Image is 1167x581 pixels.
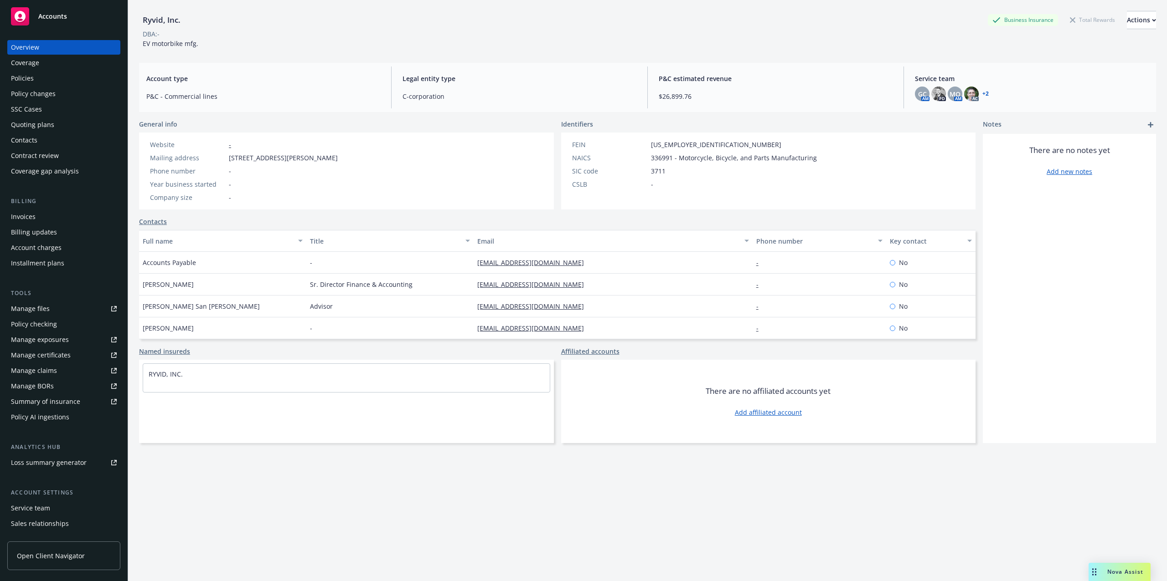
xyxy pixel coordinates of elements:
span: C-corporation [403,92,636,101]
div: Analytics hub [7,443,120,452]
div: Service team [11,501,50,515]
div: Actions [1127,11,1156,29]
button: Full name [139,230,306,252]
span: EV motorbike mfg. [143,39,198,48]
div: Email [477,236,739,246]
a: Manage files [7,301,120,316]
div: Sales relationships [11,516,69,531]
a: Policies [7,71,120,86]
a: Overview [7,40,120,55]
a: - [756,324,766,332]
a: Policy changes [7,87,120,101]
span: GC [918,89,927,99]
div: Manage certificates [11,348,71,362]
div: Company size [150,193,225,202]
a: Add affiliated account [735,408,802,417]
span: There are no notes yet [1029,145,1110,156]
a: Quoting plans [7,117,120,132]
div: Key contact [890,236,962,246]
span: Account type [146,74,380,83]
div: Manage BORs [11,379,54,393]
a: Manage BORs [7,379,120,393]
div: Invoices [11,209,36,224]
div: Account settings [7,488,120,497]
span: Advisor [310,301,333,311]
div: Manage exposures [11,332,69,347]
a: add [1145,119,1156,130]
a: [EMAIL_ADDRESS][DOMAIN_NAME] [477,302,591,311]
div: FEIN [572,140,647,149]
div: Billing [7,197,120,206]
a: Add new notes [1047,167,1092,176]
div: Phone number [756,236,873,246]
span: [PERSON_NAME] [143,280,194,289]
span: P&C estimated revenue [659,74,893,83]
img: photo [931,87,946,101]
a: Affiliated accounts [561,347,620,356]
a: Policy checking [7,317,120,331]
div: Overview [11,40,39,55]
img: photo [964,87,979,101]
span: Manage exposures [7,332,120,347]
span: Accounts Payable [143,258,196,267]
div: Billing updates [11,225,57,240]
div: CSLB [572,179,647,189]
div: NAICS [572,153,647,163]
span: Legal entity type [403,74,636,83]
div: SSC Cases [11,102,42,117]
div: Manage files [11,301,50,316]
span: No [899,280,908,289]
span: - [310,323,312,333]
div: Loss summary generator [11,455,87,470]
div: Contacts [11,133,37,148]
a: Named insureds [139,347,190,356]
div: Phone number [150,166,225,176]
div: Business Insurance [988,14,1058,25]
span: - [229,193,231,202]
div: Tools [7,289,120,298]
div: Related accounts [11,532,63,546]
a: Policy AI ingestions [7,410,120,424]
button: Title [306,230,474,252]
span: - [651,179,653,189]
div: Summary of insurance [11,394,80,409]
span: Sr. Director Finance & Accounting [310,280,413,289]
button: Key contact [886,230,976,252]
div: Website [150,140,225,149]
div: Drag to move [1089,563,1100,581]
span: No [899,258,908,267]
a: Service team [7,501,120,515]
a: Sales relationships [7,516,120,531]
span: $26,899.76 [659,92,893,101]
span: There are no affiliated accounts yet [706,386,831,397]
div: Account charges [11,240,62,255]
a: Installment plans [7,256,120,270]
a: Coverage [7,56,120,70]
a: Related accounts [7,532,120,546]
a: Loss summary generator [7,455,120,470]
span: No [899,301,908,311]
span: MQ [950,89,960,99]
a: Coverage gap analysis [7,164,120,178]
div: Policies [11,71,34,86]
div: Full name [143,236,293,246]
span: [US_EMPLOYER_IDENTIFICATION_NUMBER] [651,140,781,149]
span: 336991 - Motorcycle, Bicycle, and Parts Manufacturing [651,153,817,163]
div: Manage claims [11,363,57,378]
div: Contract review [11,148,59,163]
a: Contacts [139,217,167,226]
div: Coverage [11,56,39,70]
a: Contacts [7,133,120,148]
a: Summary of insurance [7,394,120,409]
a: Manage certificates [7,348,120,362]
span: 3711 [651,166,666,176]
span: Notes [983,119,1002,130]
div: Policy changes [11,87,56,101]
div: Title [310,236,460,246]
span: Accounts [38,13,67,20]
span: General info [139,119,177,129]
div: Policy AI ingestions [11,410,69,424]
a: - [756,280,766,289]
a: Manage claims [7,363,120,378]
a: [EMAIL_ADDRESS][DOMAIN_NAME] [477,324,591,332]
